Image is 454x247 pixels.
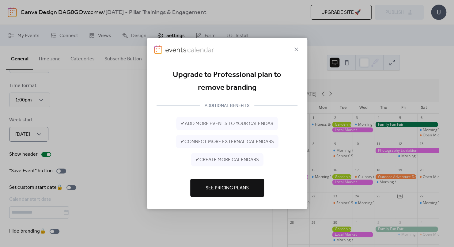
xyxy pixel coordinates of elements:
img: logo-icon [154,45,162,54]
span: ✔ create more calendars [195,156,259,164]
div: Upgrade to Professional plan to remove branding [157,69,297,94]
div: ADDITIONAL BENEFITS [200,102,254,109]
img: logo-type [165,45,215,54]
button: See Pricing Plans [190,179,264,197]
span: ✔ connect more external calendars [180,138,274,146]
span: ✔ add more events to your calendar [181,120,273,127]
span: See Pricing Plans [206,184,249,192]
